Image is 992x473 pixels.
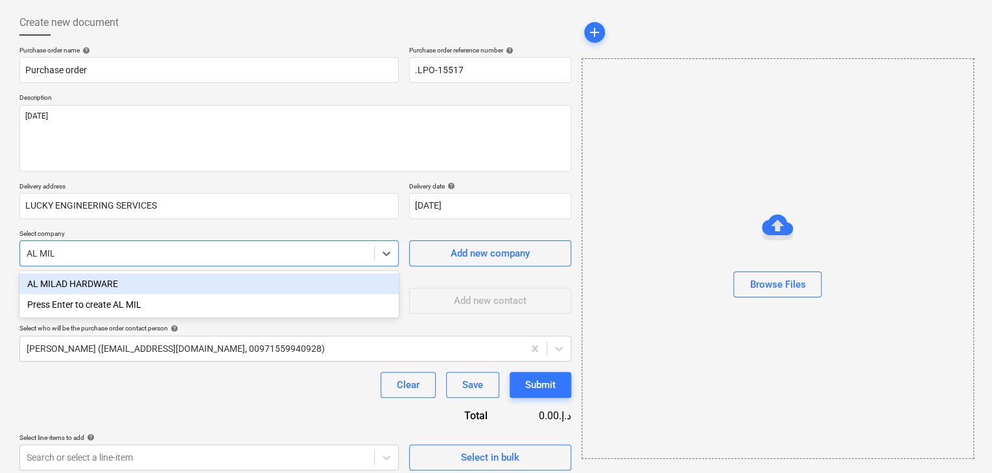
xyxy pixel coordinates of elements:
[19,93,571,104] p: Description
[451,245,530,262] div: Add new company
[750,276,805,293] div: Browse Files
[587,25,602,40] span: add
[19,46,399,54] div: Purchase order name
[409,240,571,266] button: Add new company
[525,376,556,393] div: Submit
[19,193,399,219] input: Delivery address
[445,182,455,190] span: help
[397,376,419,393] div: Clear
[409,182,571,190] div: Delivery date
[19,294,399,315] div: Press Enter to create AL MIL
[582,58,974,459] div: Browse Files
[510,372,571,398] button: Submit
[19,105,571,172] textarea: [DATE]
[381,372,436,398] button: Clear
[508,408,571,423] div: 0.00د.إ.‏
[80,47,90,54] span: help
[446,372,499,398] button: Save
[503,47,514,54] span: help
[19,324,571,332] div: Select who will be the purchase order contact person
[168,325,178,332] span: help
[409,193,571,219] input: Delivery date not specified
[461,449,519,466] div: Select in bulk
[19,57,399,83] input: Document name
[733,271,821,297] button: Browse Files
[403,408,508,423] div: Total
[19,273,399,294] div: AL MILAD HARDWARE
[462,376,483,393] div: Save
[19,229,399,240] p: Select company
[19,15,119,30] span: Create new document
[409,46,571,54] div: Purchase order reference number
[409,444,571,470] button: Select in bulk
[927,411,992,473] iframe: Chat Widget
[84,433,95,441] span: help
[19,433,399,442] div: Select line-items to add
[409,57,571,83] input: Order number
[19,182,399,193] p: Delivery address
